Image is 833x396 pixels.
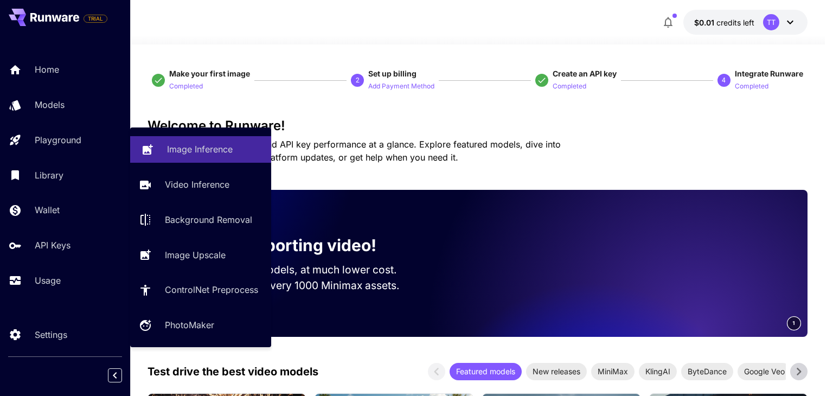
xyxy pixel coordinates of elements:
[368,81,434,92] p: Add Payment Method
[148,139,561,163] span: Check out your usage stats and API key performance at a glance. Explore featured models, dive int...
[165,283,258,296] p: ControlNet Preprocess
[165,318,214,331] p: PhotoMaker
[84,12,107,25] span: Add your payment card to enable full platform functionality.
[130,136,271,163] a: Image Inference
[108,368,122,382] button: Collapse sidebar
[553,69,617,78] span: Create an API key
[167,143,233,156] p: Image Inference
[130,312,271,338] a: PhotoMaker
[694,18,716,27] span: $0.01
[553,81,586,92] p: Completed
[526,366,587,377] span: New releases
[116,366,130,385] div: Collapse sidebar
[148,363,318,380] p: Test drive the best video models
[165,248,226,261] p: Image Upscale
[165,178,229,191] p: Video Inference
[639,366,677,377] span: KlingAI
[738,366,791,377] span: Google Veo
[165,278,418,293] p: Save up to $350 for every 1000 Minimax assets.
[591,366,635,377] span: MiniMax
[130,277,271,303] a: ControlNet Preprocess
[35,239,71,252] p: API Keys
[130,207,271,233] a: Background Removal
[195,233,376,258] p: Now supporting video!
[716,18,754,27] span: credits left
[368,69,416,78] span: Set up billing
[735,69,803,78] span: Integrate Runware
[35,133,81,146] p: Playground
[165,213,252,226] p: Background Removal
[681,366,733,377] span: ByteDance
[763,14,779,30] div: TT
[792,319,796,327] span: 1
[694,17,754,28] div: $0.0149
[450,366,522,377] span: Featured models
[130,171,271,198] a: Video Inference
[35,328,67,341] p: Settings
[35,169,63,182] p: Library
[35,203,60,216] p: Wallet
[148,118,808,133] h3: Welcome to Runware!
[165,262,418,278] p: Run the best video models, at much lower cost.
[722,75,726,85] p: 4
[169,69,250,78] span: Make your first image
[84,15,107,23] span: TRIAL
[35,274,61,287] p: Usage
[130,241,271,268] a: Image Upscale
[735,81,768,92] p: Completed
[35,63,59,76] p: Home
[683,10,808,35] button: $0.0149
[35,98,65,111] p: Models
[356,75,360,85] p: 2
[169,81,203,92] p: Completed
